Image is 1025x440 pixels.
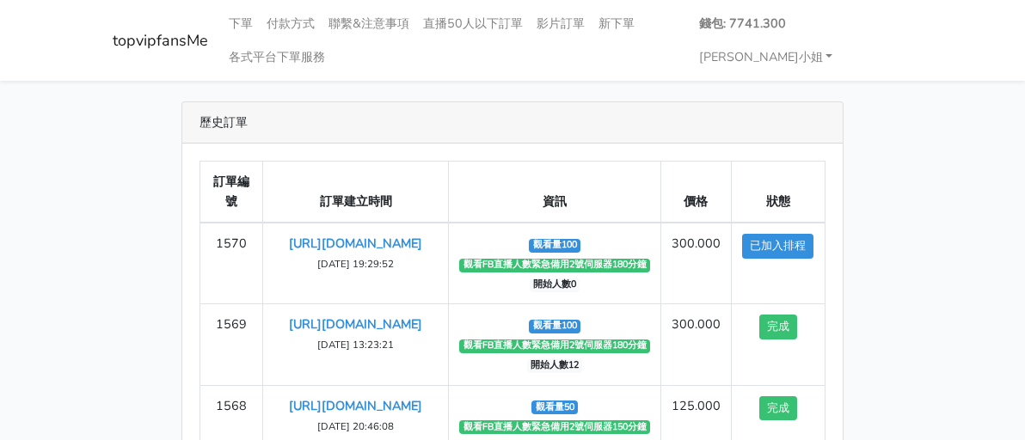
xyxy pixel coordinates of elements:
td: 1569 [200,304,263,385]
span: 觀看量100 [529,239,580,253]
th: 訂單編號 [200,162,263,223]
a: [URL][DOMAIN_NAME] [289,315,422,333]
button: 已加入排程 [742,234,813,259]
span: 開始人數12 [527,359,583,373]
td: 1570 [200,223,263,304]
button: 完成 [759,315,797,339]
a: 錢包: 7741.300 [692,7,793,40]
a: [PERSON_NAME]小姐 [692,40,840,74]
a: 聯繫&注意事項 [322,7,416,40]
th: 資訊 [449,162,661,223]
a: 下單 [222,7,260,40]
a: 新下單 [592,7,641,40]
td: 300.000 [660,304,731,385]
a: [URL][DOMAIN_NAME] [289,235,422,252]
th: 狀態 [731,162,825,223]
a: 各式平台下單服務 [222,40,332,74]
small: [DATE] 13:23:21 [317,338,394,351]
th: 訂單建立時間 [262,162,449,223]
a: 影片訂單 [530,7,592,40]
th: 價格 [660,162,731,223]
small: [DATE] 19:29:52 [317,257,394,271]
span: 觀看量100 [529,320,580,333]
span: 觀看FB直播人數緊急備用2號伺服器150分鐘 [459,420,650,434]
a: 直播50人以下訂單 [416,7,530,40]
small: [DATE] 20:46:08 [317,419,394,433]
span: 觀看量50 [531,400,578,414]
strong: 錢包: 7741.300 [699,15,786,32]
a: topvipfansMe [113,24,208,58]
a: [URL][DOMAIN_NAME] [289,397,422,414]
button: 完成 [759,396,797,421]
span: 開始人數0 [530,278,580,292]
td: 300.000 [660,223,731,304]
span: 觀看FB直播人數緊急備用2號伺服器180分鐘 [459,259,650,272]
a: 付款方式 [260,7,322,40]
div: 歷史訂單 [182,102,843,144]
span: 觀看FB直播人數緊急備用2號伺服器180分鐘 [459,339,650,353]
